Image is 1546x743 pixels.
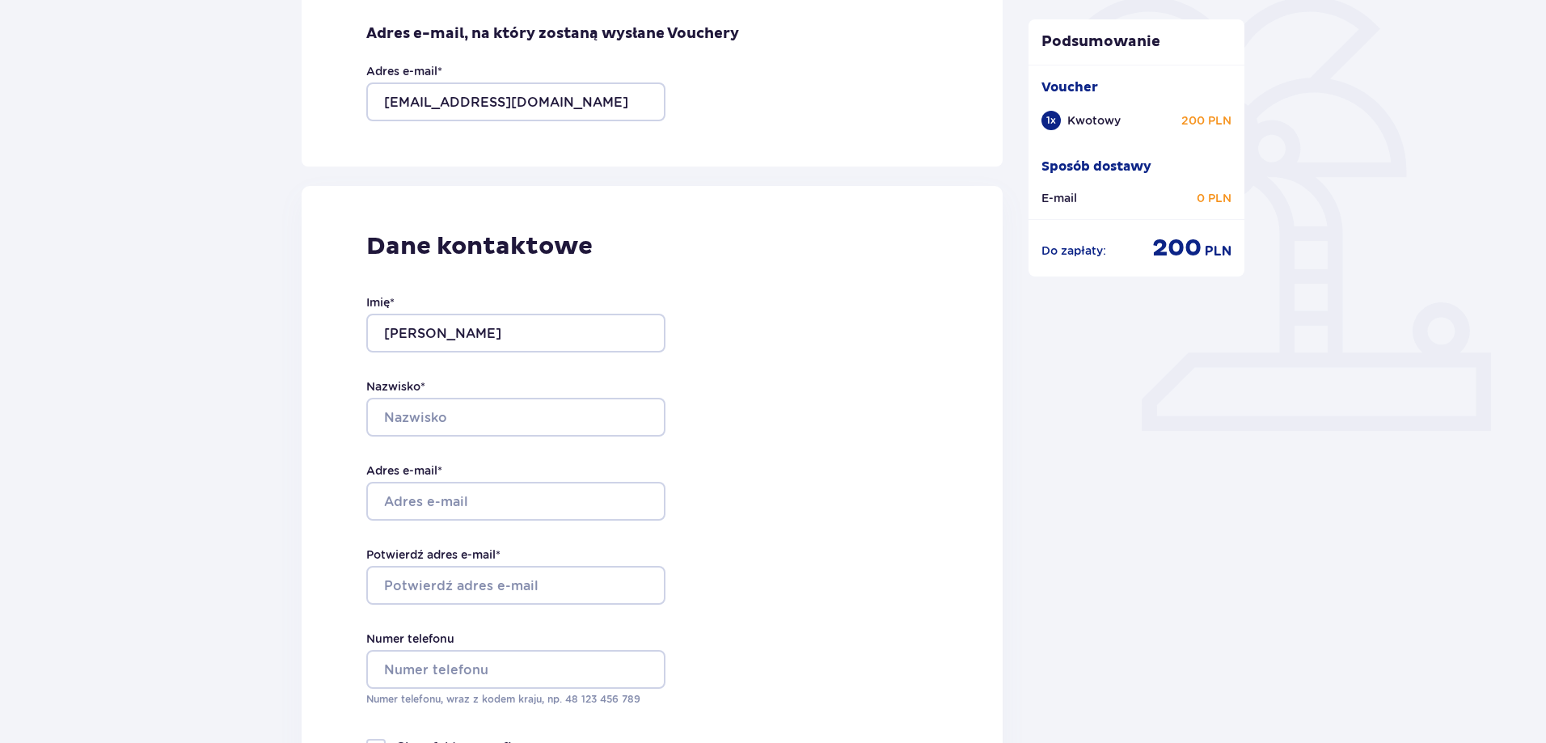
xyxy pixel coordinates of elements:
p: Voucher [1041,78,1098,96]
label: Adres e-mail * [366,462,442,479]
input: Numer telefonu [366,650,665,689]
p: Podsumowanie [1029,32,1245,52]
input: Nazwisko [366,398,665,437]
p: 200 PLN [1181,112,1231,129]
p: Do zapłaty : [1041,243,1106,259]
span: PLN [1205,243,1231,260]
p: Numer telefonu, wraz z kodem kraju, np. 48 ​123 ​456 ​789 [366,692,665,707]
p: Adres e-mail, na który zostaną wysłane Vouchery [366,24,739,44]
label: Potwierdź adres e-mail * [366,547,501,563]
input: Imię [366,314,665,353]
input: Adres e-mail [366,482,665,521]
label: Nazwisko * [366,378,425,395]
label: Adres e-mail * [366,63,442,79]
label: Imię * [366,294,395,310]
div: 1 x [1041,111,1061,130]
p: Sposób dostawy [1041,158,1151,175]
label: Numer telefonu [366,631,454,647]
p: E-mail [1041,190,1077,206]
p: Kwotowy [1067,112,1121,129]
span: 200 [1152,233,1202,264]
input: Adres e-mail [366,82,665,121]
p: 0 PLN [1197,190,1231,206]
input: Potwierdź adres e-mail [366,566,665,605]
p: Dane kontaktowe [366,231,938,262]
